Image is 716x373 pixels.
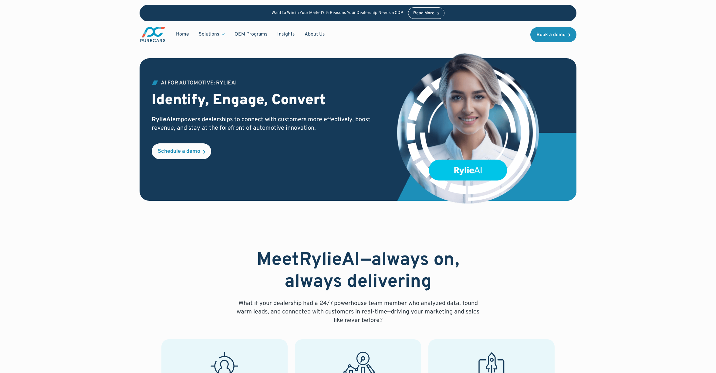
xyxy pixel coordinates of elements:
[257,249,299,272] strong: Meet
[140,26,166,43] img: purecars logo
[152,115,387,132] p: empowers dealerships to connect with customers more effectively, boost revenue, and stay at the f...
[194,29,230,40] div: Solutions
[152,143,211,159] a: Schedule a demo
[232,299,484,325] p: What if your dealership had a 24/7 powerhouse team member who analyzed data, found warm leads, an...
[530,27,576,42] a: Book a demo
[272,11,403,16] p: Want to Win in Your Market? 5 Reasons Your Dealership Needs a CDP
[408,7,444,19] a: Read More
[199,31,219,38] div: Solutions
[413,11,434,15] div: Read More
[536,33,566,37] div: Book a demo
[285,249,460,294] strong: —always on, always delivering
[161,80,237,86] div: AI for Automotive: RylieAI
[171,29,194,40] a: Home
[152,92,387,110] h2: Identify, Engage, Convert
[230,29,272,40] a: OEM Programs
[152,116,172,124] strong: RylieAI
[158,149,200,154] div: Schedule a demo
[272,29,300,40] a: Insights
[300,29,330,40] a: About Us
[299,249,361,272] strong: RylieAI
[140,26,166,43] a: main
[396,52,540,205] img: customer data platform illustration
